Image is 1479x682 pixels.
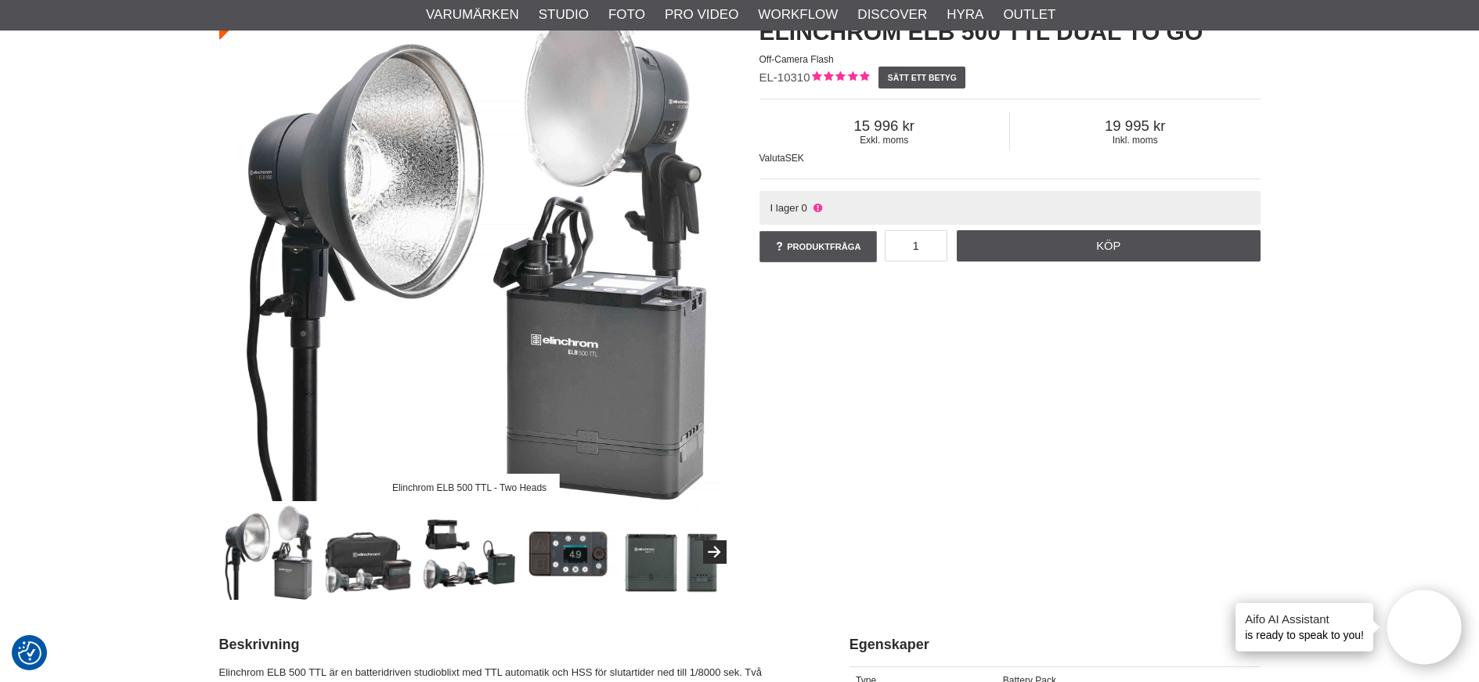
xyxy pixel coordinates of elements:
h1: Elinchrom ELB 500 TTL Dual To Go [759,16,1261,49]
img: ELB 500 TTL Only 2,48 kg [624,505,719,600]
img: Revisit consent button [18,641,41,665]
img: ELB 500 TTL OLED-Display [523,505,618,600]
div: Kundbetyg: 5.00 [810,70,869,86]
a: Varumärken [426,5,519,25]
a: Discover [857,5,927,25]
img: Elinchrom ELB 500 TTL Dual To Go - Two head set [321,505,416,600]
a: Produktfråga [759,231,877,262]
div: Elinchrom ELB 500 TTL - Two Heads [379,474,560,501]
span: 15 996 [759,117,1010,135]
h2: Beskrivning [219,635,810,655]
span: SEK [785,153,804,164]
a: Köp [957,230,1261,262]
h2: Egenskaper [850,635,1261,655]
span: Inkl. moms [1010,135,1261,146]
span: 0 [802,202,807,214]
span: I lager [770,202,799,214]
a: Studio [539,5,589,25]
span: 19 995 [1010,117,1261,135]
i: Ej i lager [811,202,824,214]
img: Elinchrom ELB 500 TTL - Two Heads [220,505,315,600]
span: EL-10310 [759,70,810,84]
button: Next [703,540,727,564]
img: Elinchrom ELB 500 TTL Dual To Go [422,505,517,600]
span: Off-Camera Flash [759,54,834,65]
span: Valuta [759,153,785,164]
a: Hyra [947,5,983,25]
button: Samtyckesinställningar [18,639,41,667]
a: Outlet [1003,5,1055,25]
h4: Aifo AI Assistant [1245,611,1364,627]
span: Exkl. moms [759,135,1010,146]
a: Sätt ett betyg [878,67,965,88]
div: is ready to speak to you! [1236,603,1373,651]
a: Foto [608,5,645,25]
a: Workflow [758,5,838,25]
a: Pro Video [665,5,738,25]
